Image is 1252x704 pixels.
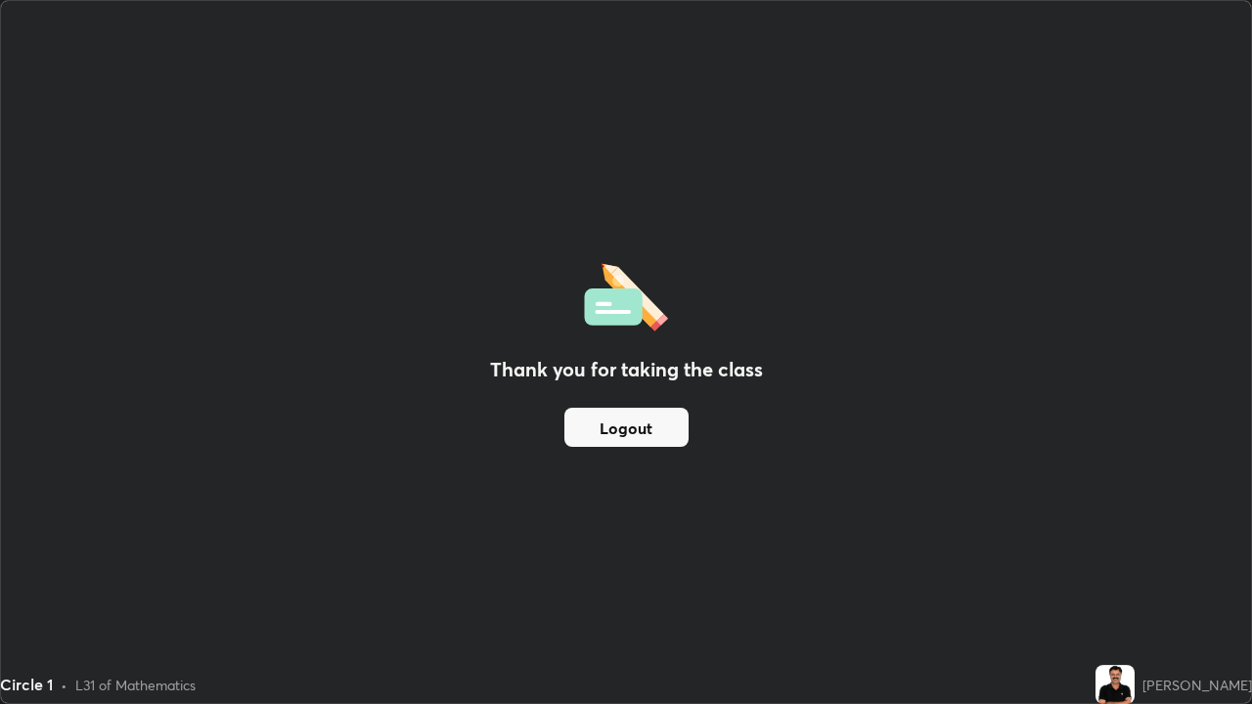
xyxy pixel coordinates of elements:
button: Logout [564,408,689,447]
h2: Thank you for taking the class [490,355,763,384]
img: 7def909e4aef43c4a91072aeb05c1ff1.jpg [1095,665,1135,704]
img: offlineFeedback.1438e8b3.svg [584,257,668,331]
div: L31 of Mathematics [75,675,196,695]
div: [PERSON_NAME] [1142,675,1252,695]
div: • [61,675,67,695]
